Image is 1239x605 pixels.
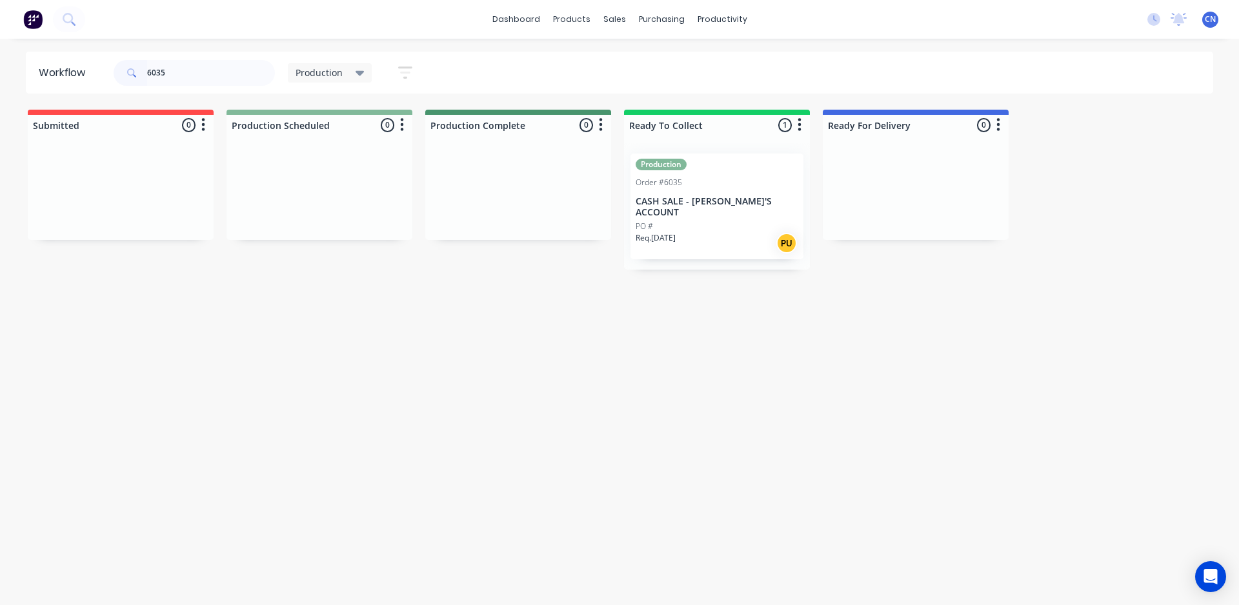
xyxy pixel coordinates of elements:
[632,10,691,29] div: purchasing
[1205,14,1216,25] span: CN
[1195,561,1226,592] div: Open Intercom Messenger
[636,232,676,244] p: Req. [DATE]
[636,177,682,188] div: Order #6035
[147,60,275,86] input: Search for orders...
[636,221,653,232] p: PO #
[776,233,797,253] div: PU
[630,154,803,259] div: ProductionOrder #6035CASH SALE - [PERSON_NAME]'S ACCOUNTPO #Req.[DATE]PU
[636,159,687,170] div: Production
[691,10,754,29] div: productivity
[23,10,43,29] img: Factory
[547,10,597,29] div: products
[296,66,343,79] span: Production
[39,65,92,81] div: Workflow
[636,196,798,218] p: CASH SALE - [PERSON_NAME]'S ACCOUNT
[486,10,547,29] a: dashboard
[597,10,632,29] div: sales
